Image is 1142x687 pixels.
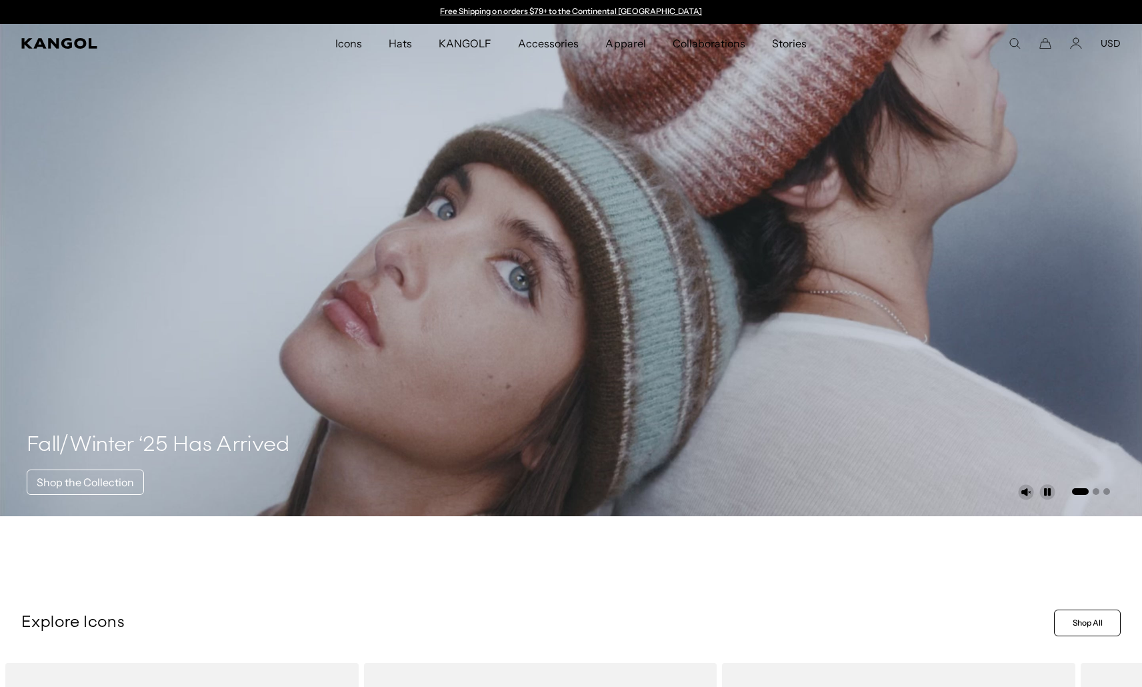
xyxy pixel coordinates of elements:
a: Collaborations [659,24,759,63]
a: Stories [759,24,820,63]
a: Accessories [505,24,592,63]
a: KANGOLF [425,24,505,63]
span: KANGOLF [439,24,491,63]
button: Unmute [1018,484,1034,500]
button: Cart [1039,37,1051,49]
button: Go to slide 1 [1072,488,1089,495]
div: Announcement [434,7,709,17]
button: Pause [1039,484,1055,500]
span: Accessories [518,24,579,63]
a: Hats [375,24,425,63]
summary: Search here [1009,37,1021,49]
ul: Select a slide to show [1071,486,1110,496]
p: Explore Icons [21,613,1049,633]
slideshow-component: Announcement bar [434,7,709,17]
a: Account [1070,37,1082,49]
button: Go to slide 2 [1093,488,1099,495]
button: Go to slide 3 [1103,488,1110,495]
button: USD [1101,37,1121,49]
a: Kangol [21,38,221,49]
a: Free Shipping on orders $79+ to the Continental [GEOGRAPHIC_DATA] [440,6,702,16]
a: Apparel [592,24,659,63]
span: Hats [389,24,412,63]
div: 1 of 2 [434,7,709,17]
a: Icons [322,24,375,63]
a: Shop All [1054,610,1121,636]
a: Shop the Collection [27,470,144,495]
span: Stories [772,24,807,63]
span: Icons [335,24,362,63]
span: Collaborations [673,24,745,63]
span: Apparel [605,24,645,63]
h4: Fall/Winter ‘25 Has Arrived [27,432,290,459]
